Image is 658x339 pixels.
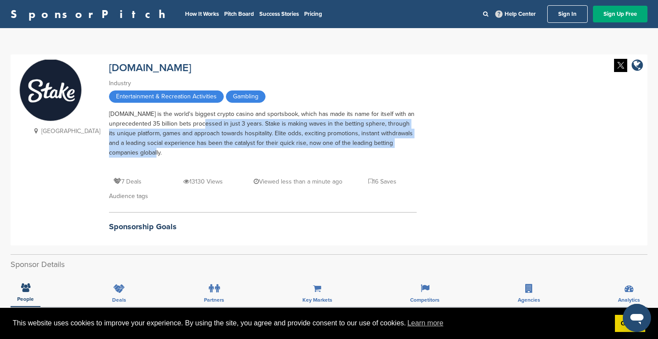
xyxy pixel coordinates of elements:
p: [GEOGRAPHIC_DATA] [30,126,100,137]
p: 16 Saves [368,176,396,187]
span: Gambling [226,90,265,103]
a: Pricing [304,11,322,18]
a: [DOMAIN_NAME] [109,61,191,74]
div: Audience tags [109,191,417,201]
img: Sponsorpitch & Stake.com [20,60,81,121]
span: Agencies [518,297,540,303]
span: Deals [112,297,126,303]
span: Analytics [618,297,640,303]
p: Viewed less than a minute ago [254,176,342,187]
h2: Sponsor Details [11,259,647,270]
span: People [17,296,34,302]
a: learn more about cookies [406,317,445,330]
span: Key Markets [302,297,332,303]
span: Entertainment & Recreation Activities [109,90,224,103]
a: company link [632,59,643,73]
a: SponsorPitch [11,8,171,20]
div: [DOMAIN_NAME] is the world's biggest crypto casino and sportsbook, which has made its name for it... [109,109,417,167]
img: Twitter white [614,59,627,72]
a: How It Works [185,11,219,18]
div: Industry [109,79,417,88]
a: Pitch Board [224,11,254,18]
iframe: Buton lansare fereastră mesagerie [623,304,651,332]
a: Success Stories [259,11,299,18]
a: dismiss cookie message [615,315,645,332]
span: Competitors [410,297,440,303]
a: Sign Up Free [593,6,647,22]
a: Sign In [547,5,588,23]
p: 7 Deals [113,176,142,187]
span: This website uses cookies to improve your experience. By using the site, you agree and provide co... [13,317,608,330]
p: 13130 Views [183,176,223,187]
h2: Sponsorship Goals [109,221,417,233]
span: Partners [204,297,224,303]
a: Help Center [494,9,538,19]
